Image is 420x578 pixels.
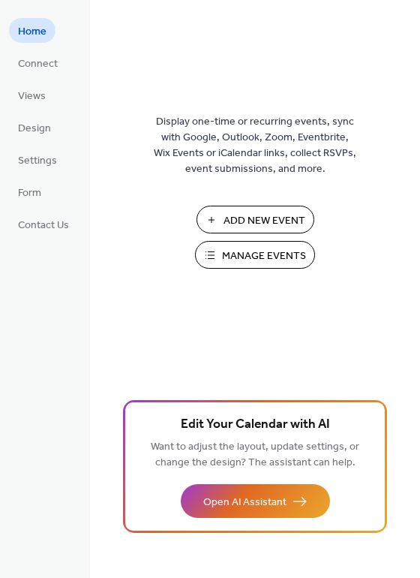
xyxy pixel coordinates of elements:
span: Manage Events [222,248,306,264]
a: Contact Us [9,212,78,236]
span: Edit Your Calendar with AI [181,414,330,435]
button: Open AI Assistant [181,484,330,518]
span: Want to adjust the layout, update settings, or change the design? The assistant can help. [151,437,359,473]
span: Connect [18,56,58,72]
span: Views [18,89,46,104]
a: Home [9,18,55,43]
a: Form [9,179,50,204]
a: Settings [9,147,66,172]
span: Form [18,185,41,201]
span: Open AI Assistant [203,495,286,510]
span: Add New Event [223,213,305,229]
span: Display one-time or recurring events, sync with Google, Outlook, Zoom, Eventbrite, Wix Events or ... [154,114,356,177]
a: Design [9,115,60,140]
button: Add New Event [196,206,314,233]
a: Connect [9,50,67,75]
button: Manage Events [195,241,315,269]
a: Views [9,83,55,107]
span: Design [18,121,51,137]
span: Home [18,24,46,40]
span: Settings [18,153,57,169]
span: Contact Us [18,218,69,233]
